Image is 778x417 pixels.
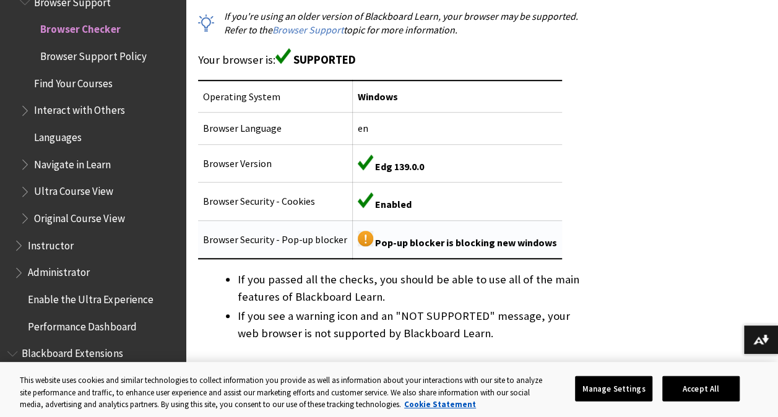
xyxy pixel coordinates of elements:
button: Accept All [662,376,740,402]
a: More information about your privacy, opens in a new tab [404,399,476,410]
img: Green supported icon [358,192,373,208]
td: Operating System [198,80,353,113]
span: Find Your Courses [34,73,113,90]
span: Administrator [28,262,90,279]
p: If you're using an older version of Blackboard Learn, your browser may be supported. Refer to the... [198,9,582,37]
span: Blackboard Extensions [22,343,123,360]
span: Pop-up blocker is blocking new windows [375,236,557,249]
span: Edg 139.0.0 [375,160,424,173]
span: Enable the Ultra Experience [28,289,153,306]
img: Yellow warning icon [358,231,373,246]
a: Browser Support [272,24,344,37]
span: Original Course View [34,208,124,225]
span: Interact with Others [34,100,124,117]
td: Browser Language [198,113,353,144]
div: This website uses cookies and similar technologies to collect information you provide as well as ... [20,374,545,411]
img: Green supported icon [358,155,373,170]
span: Windows [358,90,398,103]
span: Navigate in Learn [34,154,111,171]
span: SUPPORTED [293,53,356,67]
span: Browser Support Policy [40,46,146,62]
button: Manage Settings [575,376,652,402]
td: Browser Version [198,144,353,182]
span: Instructor [28,235,74,252]
span: Performance Dashboard [28,316,136,333]
p: Your browser is: [198,48,582,68]
img: Green supported icon [275,48,291,64]
span: Ultra Course View [34,181,113,198]
td: Browser Security - Pop-up blocker [198,220,353,259]
span: Browser Checker [40,19,120,36]
li: If you see a warning icon and an "NOT SUPPORTED" message, your web browser is not supported by Bl... [238,307,582,342]
li: If you passed all the checks, you should be able to use all of the main features of Blackboard Le... [238,271,582,306]
td: Browser Security - Cookies [198,183,353,220]
span: Languages [34,127,82,144]
span: Enabled [375,198,412,210]
span: en [358,122,368,134]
